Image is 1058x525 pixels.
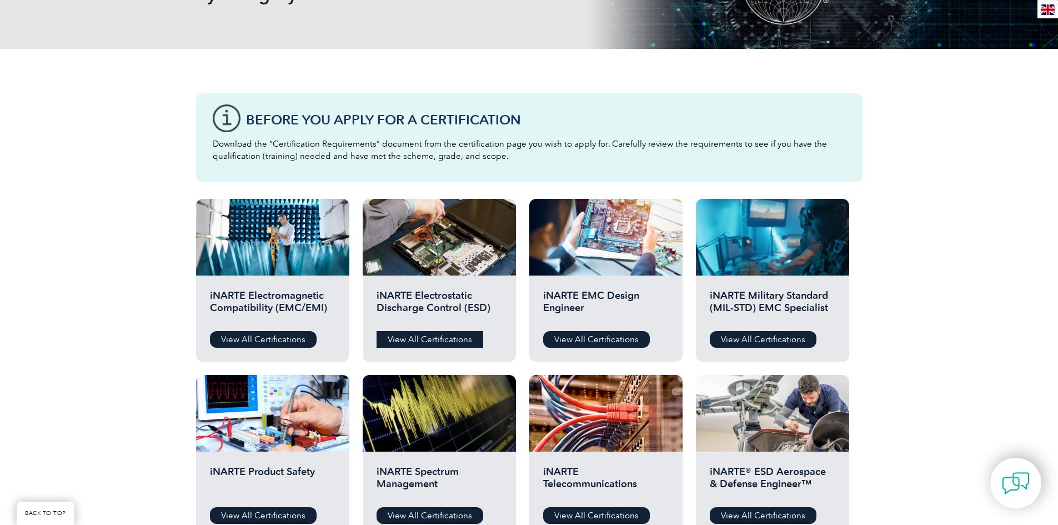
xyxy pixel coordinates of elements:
h2: iNARTE EMC Design Engineer [543,289,669,323]
a: View All Certifications [543,507,650,524]
a: View All Certifications [377,331,483,348]
h2: iNARTE Military Standard (MIL-STD) EMC Specialist [710,289,835,323]
a: View All Certifications [210,507,317,524]
a: View All Certifications [710,507,816,524]
img: contact-chat.png [1002,469,1030,497]
h3: Before You Apply For a Certification [246,113,846,127]
a: BACK TO TOP [17,502,74,525]
h2: iNARTE Electromagnetic Compatibility (EMC/EMI) [210,289,335,323]
a: View All Certifications [377,507,483,524]
h2: iNARTE Product Safety [210,466,335,499]
a: View All Certifications [543,331,650,348]
a: View All Certifications [710,331,816,348]
a: View All Certifications [210,331,317,348]
h2: iNARTE Electrostatic Discharge Control (ESD) [377,289,502,323]
h2: iNARTE® ESD Aerospace & Defense Engineer™ [710,466,835,499]
img: en [1041,4,1055,15]
h2: iNARTE Telecommunications [543,466,669,499]
p: Download the “Certification Requirements” document from the certification page you wish to apply ... [213,138,846,162]
h2: iNARTE Spectrum Management [377,466,502,499]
